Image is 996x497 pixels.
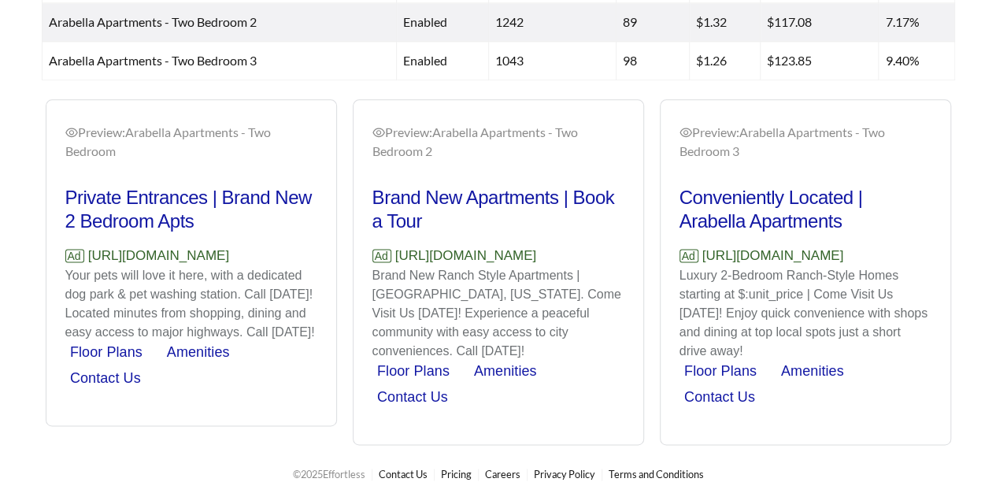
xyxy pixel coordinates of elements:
td: $117.08 [761,3,879,42]
a: Amenities [781,363,844,379]
span: enabled [403,14,447,29]
a: Careers [485,468,520,480]
p: [URL][DOMAIN_NAME] [679,246,931,266]
a: Floor Plans [684,363,757,379]
span: © 2025 Effortless [293,468,365,480]
a: Pricing [441,468,472,480]
span: Ad [372,249,391,262]
p: [URL][DOMAIN_NAME] [372,246,624,266]
a: Contact Us [379,468,428,480]
span: enabled [403,53,447,68]
a: Terms and Conditions [609,468,704,480]
td: $123.85 [761,42,879,80]
td: 1242 [489,3,616,42]
td: $1.26 [690,42,761,80]
td: 1043 [489,42,616,80]
a: Amenities [474,363,537,379]
td: 9.40% [879,42,954,80]
a: Privacy Policy [534,468,595,480]
p: Brand New Ranch Style Apartments | [GEOGRAPHIC_DATA], [US_STATE]. Come Visit Us [DATE]! Experienc... [372,266,624,361]
span: eye [679,126,692,139]
h2: Conveniently Located | Arabella Apartments [679,186,931,233]
h2: Brand New Apartments | Book a Tour [372,186,624,233]
span: eye [372,126,385,139]
td: 98 [616,42,690,80]
td: 89 [616,3,690,42]
div: Preview: Arabella Apartments - Two Bedroom 2 [372,123,624,161]
span: Arabella Apartments - Two Bedroom 2 [49,14,257,29]
td: $1.32 [690,3,761,42]
a: Contact Us [377,389,448,405]
span: Arabella Apartments - Two Bedroom 3 [49,53,257,68]
a: Floor Plans [377,363,450,379]
p: Luxury 2-Bedroom Ranch-Style Homes starting at $:unit_price | Come Visit Us [DATE]! Enjoy quick c... [679,266,931,361]
span: Ad [679,249,698,262]
div: Preview: Arabella Apartments - Two Bedroom 3 [679,123,931,161]
td: 7.17% [879,3,954,42]
a: Contact Us [684,389,755,405]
